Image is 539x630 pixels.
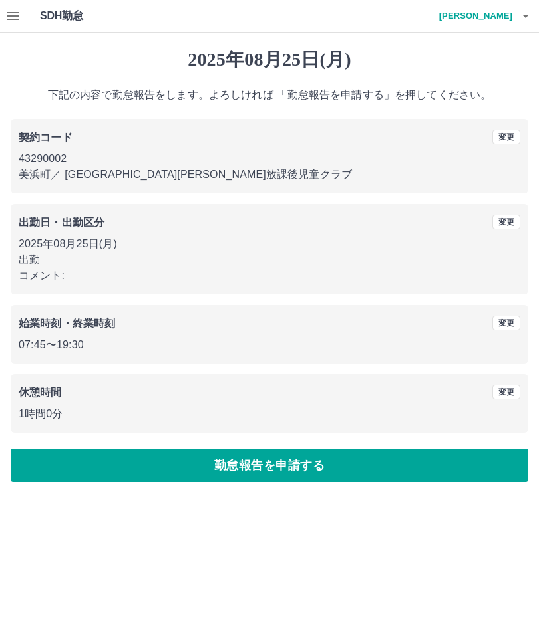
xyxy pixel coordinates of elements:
[492,316,520,330] button: 変更
[492,385,520,399] button: 変更
[11,449,528,482] button: 勤怠報告を申請する
[19,318,115,329] b: 始業時刻・終業時刻
[11,49,528,71] h1: 2025年08月25日(月)
[492,130,520,144] button: 変更
[19,268,520,284] p: コメント:
[19,252,520,268] p: 出勤
[492,215,520,229] button: 変更
[19,337,520,353] p: 07:45 〜 19:30
[19,406,520,422] p: 1時間0分
[19,217,104,228] b: 出勤日・出勤区分
[19,151,520,167] p: 43290002
[19,236,520,252] p: 2025年08月25日(月)
[11,87,528,103] p: 下記の内容で勤怠報告をします。よろしければ 「勤怠報告を申請する」を押してください。
[19,387,62,398] b: 休憩時間
[19,132,73,143] b: 契約コード
[19,167,520,183] p: 美浜町 ／ [GEOGRAPHIC_DATA][PERSON_NAME]放課後児童クラブ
